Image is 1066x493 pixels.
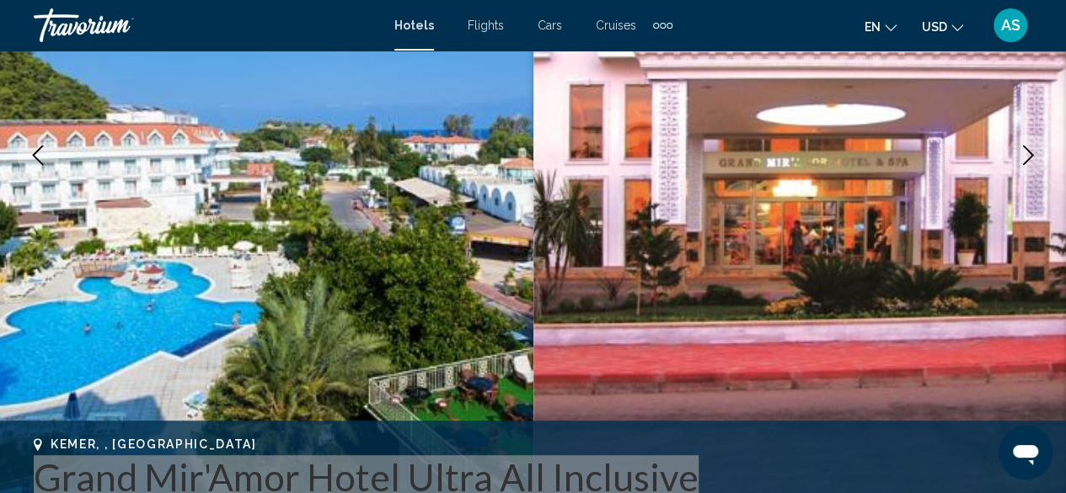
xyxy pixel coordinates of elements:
button: Change language [865,14,897,39]
span: en [865,20,881,34]
iframe: Кнопка запуска окна обмена сообщениями [999,426,1053,480]
a: Travorium [34,8,378,42]
button: Previous image [17,134,59,176]
a: Cruises [596,19,636,32]
button: Extra navigation items [653,12,672,39]
a: Flights [468,19,504,32]
span: USD [922,20,947,34]
span: AS [1001,17,1020,34]
button: User Menu [988,8,1032,43]
a: Hotels [394,19,434,32]
button: Change currency [922,14,963,39]
button: Next image [1007,134,1049,176]
a: Cars [538,19,562,32]
span: Kemer, , [GEOGRAPHIC_DATA] [51,437,257,451]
